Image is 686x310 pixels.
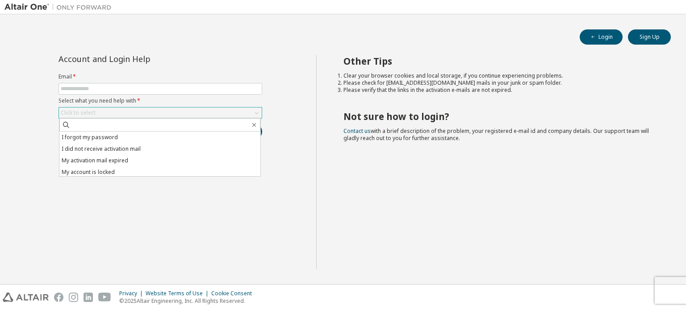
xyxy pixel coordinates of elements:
button: Sign Up [628,29,671,45]
div: Account and Login Help [59,55,222,62]
div: Website Terms of Use [146,290,211,297]
li: Please verify that the links in the activation e-mails are not expired. [343,87,655,94]
div: Cookie Consent [211,290,257,297]
a: Contact us [343,127,371,135]
li: I forgot my password [59,132,260,143]
li: Please check for [EMAIL_ADDRESS][DOMAIN_NAME] mails in your junk or spam folder. [343,79,655,87]
img: Altair One [4,3,116,12]
img: youtube.svg [98,293,111,302]
img: altair_logo.svg [3,293,49,302]
h2: Not sure how to login? [343,111,655,122]
h2: Other Tips [343,55,655,67]
img: facebook.svg [54,293,63,302]
li: Clear your browser cookies and local storage, if you continue experiencing problems. [343,72,655,79]
div: Click to select [61,109,96,116]
div: Click to select [59,107,262,118]
div: Privacy [119,290,146,297]
button: Login [580,29,623,45]
label: Select what you need help with [59,97,262,104]
label: Email [59,73,262,80]
img: linkedin.svg [84,293,93,302]
span: with a brief description of the problem, your registered e-mail id and company details. Our suppo... [343,127,649,142]
img: instagram.svg [69,293,78,302]
p: © 2025 Altair Engineering, Inc. All Rights Reserved. [119,297,257,305]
